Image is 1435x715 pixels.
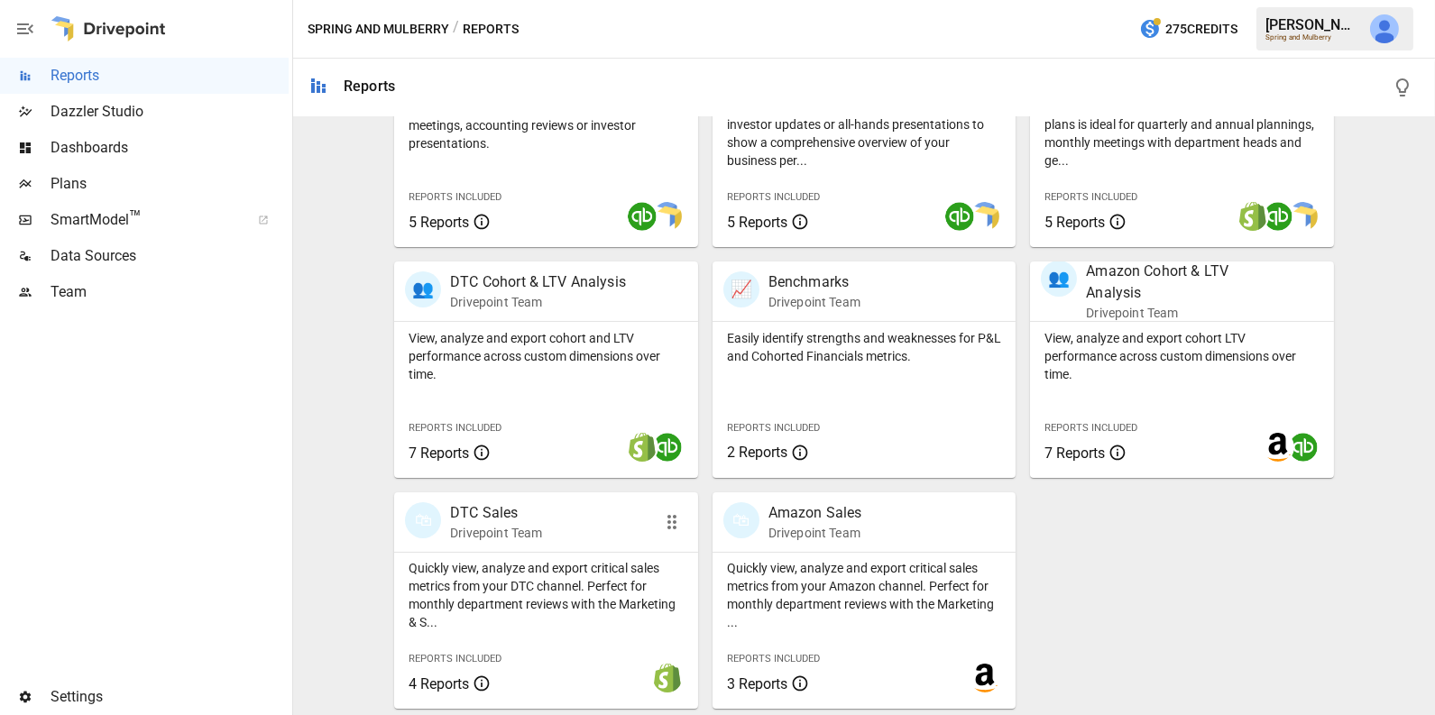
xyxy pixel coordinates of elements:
[450,293,626,311] p: Drivepoint Team
[1264,433,1292,462] img: amazon
[1359,4,1410,54] button: Julie Wilton
[1086,261,1275,304] p: Amazon Cohort & LTV Analysis
[453,18,459,41] div: /
[727,191,820,203] span: Reports Included
[409,445,469,462] span: 7 Reports
[1265,16,1359,33] div: [PERSON_NAME]
[405,271,441,307] div: 👥
[344,78,395,95] div: Reports
[409,559,684,631] p: Quickly view, analyze and export critical sales metrics from your DTC channel. Perfect for monthl...
[1044,445,1105,462] span: 7 Reports
[628,433,657,462] img: shopify
[768,524,862,542] p: Drivepoint Team
[768,271,860,293] p: Benchmarks
[409,422,501,434] span: Reports Included
[727,329,1002,365] p: Easily identify strengths and weaknesses for P&L and Cohorted Financials metrics.
[1044,191,1137,203] span: Reports Included
[723,271,759,307] div: 📈
[409,675,469,692] span: 4 Reports
[129,206,142,229] span: ™
[409,98,684,152] p: Export the core financial statements for board meetings, accounting reviews or investor presentat...
[409,329,684,383] p: View, analyze and export cohort and LTV performance across custom dimensions over time.
[1086,304,1275,322] p: Drivepoint Team
[405,502,441,538] div: 🛍
[727,675,787,692] span: 3 Reports
[51,101,289,123] span: Dazzler Studio
[450,524,542,542] p: Drivepoint Team
[628,202,657,231] img: quickbooks
[409,214,469,231] span: 5 Reports
[653,664,682,692] img: shopify
[1041,261,1077,297] div: 👥
[727,444,787,461] span: 2 Reports
[945,202,974,231] img: quickbooks
[1044,214,1105,231] span: 5 Reports
[51,686,289,708] span: Settings
[1289,202,1318,231] img: smart model
[768,293,860,311] p: Drivepoint Team
[1289,433,1318,462] img: quickbooks
[51,245,289,267] span: Data Sources
[727,559,1002,631] p: Quickly view, analyze and export critical sales metrics from your Amazon channel. Perfect for mon...
[723,502,759,538] div: 🛍
[51,173,289,195] span: Plans
[51,65,289,87] span: Reports
[1044,422,1137,434] span: Reports Included
[409,653,501,665] span: Reports Included
[727,97,1002,170] p: Start here when preparing a board meeting, investor updates or all-hands presentations to show a ...
[727,422,820,434] span: Reports Included
[653,433,682,462] img: quickbooks
[727,653,820,665] span: Reports Included
[727,214,787,231] span: 5 Reports
[970,664,999,692] img: amazon
[1044,329,1320,383] p: View, analyze and export cohort LTV performance across custom dimensions over time.
[1044,97,1320,170] p: Showing your firm's performance compared to plans is ideal for quarterly and annual plannings, mo...
[1370,14,1399,43] img: Julie Wilton
[653,202,682,231] img: smart model
[768,502,862,524] p: Amazon Sales
[51,209,238,231] span: SmartModel
[1165,18,1237,41] span: 275 Credits
[450,502,542,524] p: DTC Sales
[1238,202,1267,231] img: shopify
[409,191,501,203] span: Reports Included
[308,18,449,41] button: Spring and Mulberry
[1265,33,1359,41] div: Spring and Mulberry
[1264,202,1292,231] img: quickbooks
[51,281,289,303] span: Team
[51,137,289,159] span: Dashboards
[1132,13,1245,46] button: 275Credits
[450,271,626,293] p: DTC Cohort & LTV Analysis
[970,202,999,231] img: smart model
